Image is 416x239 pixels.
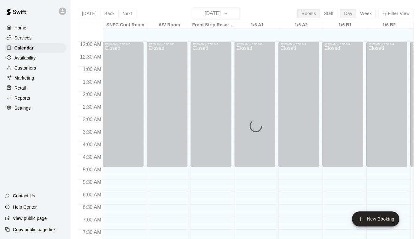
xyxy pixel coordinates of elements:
[149,43,186,46] div: 12:00 AM – 5:00 AM
[324,46,361,169] div: Closed
[5,43,66,53] a: Calendar
[5,73,66,83] a: Marketing
[13,226,56,233] p: Copy public page link
[81,142,103,147] span: 4:00 AM
[191,22,235,28] div: Front Strip Reservation
[280,46,317,169] div: Closed
[322,42,363,167] div: 12:00 AM – 5:00 AM: Closed
[5,83,66,93] a: Retail
[81,79,103,85] span: 1:30 AM
[14,105,31,111] p: Settings
[147,22,191,28] div: A/V Room
[5,53,66,63] a: Availability
[105,43,142,46] div: 12:00 AM – 5:00 AM
[81,167,103,172] span: 5:00 AM
[14,55,36,61] p: Availability
[103,42,143,167] div: 12:00 AM – 5:00 AM: Closed
[323,22,367,28] div: 1/6 B1
[191,42,231,167] div: 12:00 AM – 5:00 AM: Closed
[280,43,317,46] div: 12:00 AM – 5:00 AM
[236,46,273,169] div: Closed
[14,65,36,71] p: Customers
[5,33,66,43] a: Services
[14,45,34,51] p: Calendar
[149,46,186,169] div: Closed
[81,230,103,235] span: 7:30 AM
[192,46,230,169] div: Closed
[81,67,103,72] span: 1:00 AM
[81,217,103,222] span: 7:00 AM
[14,25,26,31] p: Home
[278,42,319,167] div: 12:00 AM – 5:00 AM: Closed
[192,43,230,46] div: 12:00 AM – 5:00 AM
[236,43,273,46] div: 12:00 AM – 5:00 AM
[14,85,26,91] p: Retail
[235,22,279,28] div: 1/6 A1
[81,129,103,135] span: 3:30 AM
[81,179,103,185] span: 5:30 AM
[13,215,47,221] p: View public page
[13,204,37,210] p: Help Center
[366,42,407,167] div: 12:00 AM – 5:00 AM: Closed
[105,46,142,169] div: Closed
[78,54,103,60] span: 12:30 AM
[14,75,34,81] p: Marketing
[103,22,147,28] div: SNFC Conf Room
[352,211,399,226] button: add
[14,95,30,101] p: Reports
[367,22,411,28] div: 1/6 B2
[5,93,66,103] a: Reports
[81,104,103,110] span: 2:30 AM
[279,22,323,28] div: 1/6 A2
[81,92,103,97] span: 2:00 AM
[81,117,103,122] span: 3:00 AM
[13,193,35,199] p: Contact Us
[324,43,361,46] div: 12:00 AM – 5:00 AM
[81,205,103,210] span: 6:30 AM
[78,42,103,47] span: 12:00 AM
[368,43,405,46] div: 12:00 AM – 5:00 AM
[5,23,66,33] a: Home
[235,42,275,167] div: 12:00 AM – 5:00 AM: Closed
[14,35,32,41] p: Services
[5,63,66,73] a: Customers
[5,103,66,113] a: Settings
[81,154,103,160] span: 4:30 AM
[81,192,103,197] span: 6:00 AM
[368,46,405,169] div: Closed
[147,42,187,167] div: 12:00 AM – 5:00 AM: Closed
